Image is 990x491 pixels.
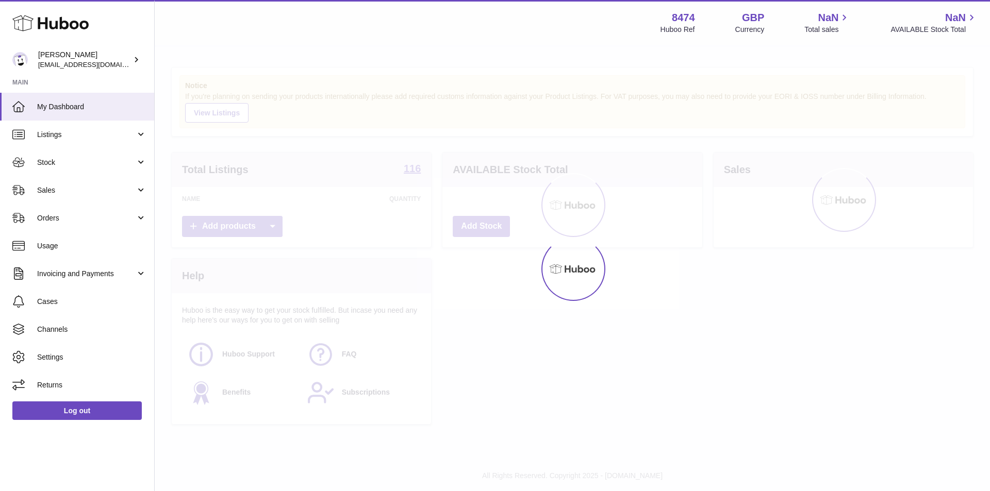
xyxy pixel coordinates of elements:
[804,11,850,35] a: NaN Total sales
[37,325,146,334] span: Channels
[12,401,142,420] a: Log out
[38,50,131,70] div: [PERSON_NAME]
[38,60,152,69] span: [EMAIL_ADDRESS][DOMAIN_NAME]
[37,352,146,362] span: Settings
[37,130,136,140] span: Listings
[37,297,146,307] span: Cases
[12,52,28,67] img: orders@neshealth.com
[890,25,978,35] span: AVAILABLE Stock Total
[661,25,695,35] div: Huboo Ref
[37,380,146,390] span: Returns
[735,25,765,35] div: Currency
[742,11,764,25] strong: GBP
[37,102,146,112] span: My Dashboard
[37,185,136,195] span: Sales
[672,11,695,25] strong: 8474
[37,269,136,279] span: Invoicing and Payments
[37,213,136,223] span: Orders
[37,158,136,167] span: Stock
[945,11,966,25] span: NaN
[890,11,978,35] a: NaN AVAILABLE Stock Total
[804,25,850,35] span: Total sales
[37,241,146,251] span: Usage
[818,11,838,25] span: NaN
